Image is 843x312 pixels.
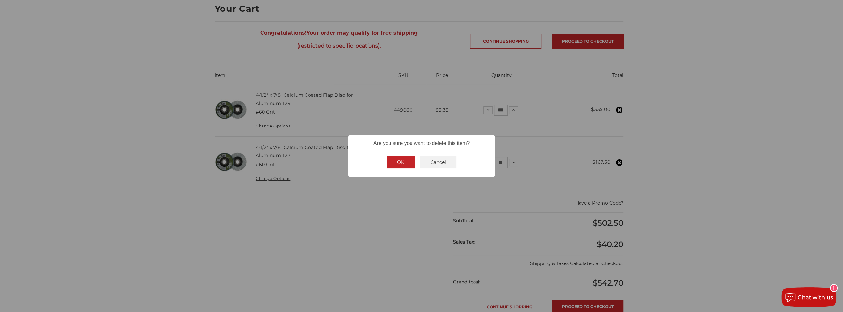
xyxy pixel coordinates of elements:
div: Are you sure you want to delete this item? [348,135,495,147]
button: Chat with us [781,287,836,307]
span: Chat with us [798,294,833,301]
button: OK [387,156,415,168]
button: Cancel [420,156,456,168]
div: 1 [831,285,837,291]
